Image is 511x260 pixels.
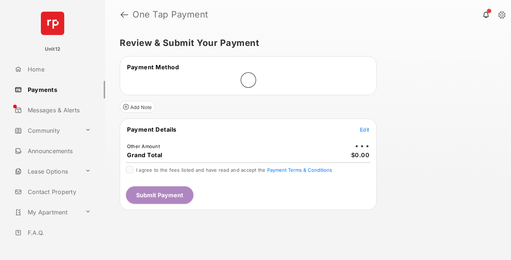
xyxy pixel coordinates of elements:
[12,203,82,221] a: My Apartment
[351,151,370,159] span: $0.00
[132,10,208,19] strong: One Tap Payment
[12,183,105,201] a: Contact Property
[127,151,162,159] span: Grand Total
[12,101,105,119] a: Messages & Alerts
[360,126,369,133] button: Edit
[127,143,160,150] td: Other Amount
[126,186,193,204] button: Submit Payment
[136,167,332,173] span: I agree to the fees listed and have read and accept the
[360,127,369,133] span: Edit
[12,224,105,241] a: F.A.Q.
[127,126,177,133] span: Payment Details
[45,46,61,53] p: Unit12
[41,12,64,35] img: svg+xml;base64,PHN2ZyB4bWxucz0iaHR0cDovL3d3dy53My5vcmcvMjAwMC9zdmciIHdpZHRoPSI2NCIgaGVpZ2h0PSI2NC...
[12,163,82,180] a: Lease Options
[12,142,105,160] a: Announcements
[12,122,82,139] a: Community
[12,81,105,98] a: Payments
[120,101,155,113] button: Add Note
[267,167,332,173] button: I agree to the fees listed and have read and accept the
[120,39,491,47] h5: Review & Submit Your Payment
[12,61,105,78] a: Home
[127,63,179,71] span: Payment Method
